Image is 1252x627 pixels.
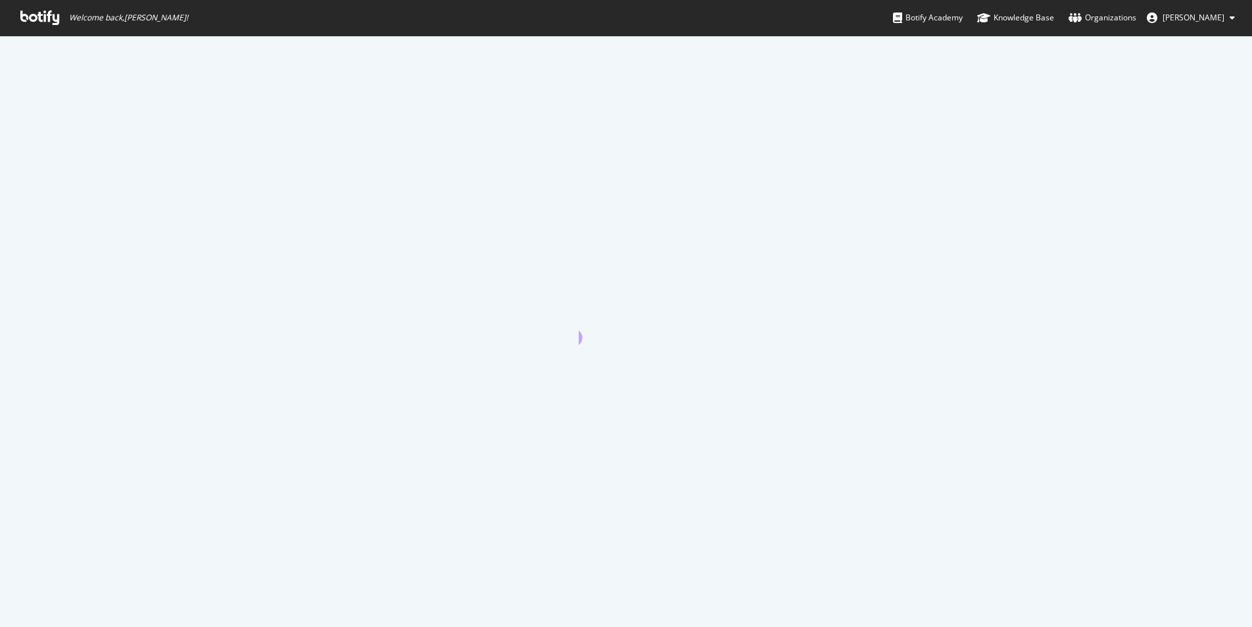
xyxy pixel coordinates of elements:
div: Knowledge Base [977,11,1054,24]
div: Botify Academy [893,11,963,24]
div: animation [579,297,673,345]
span: Brittany R [1163,12,1224,23]
button: [PERSON_NAME] [1136,7,1245,28]
div: Organizations [1069,11,1136,24]
span: Welcome back, [PERSON_NAME] ! [69,13,188,23]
